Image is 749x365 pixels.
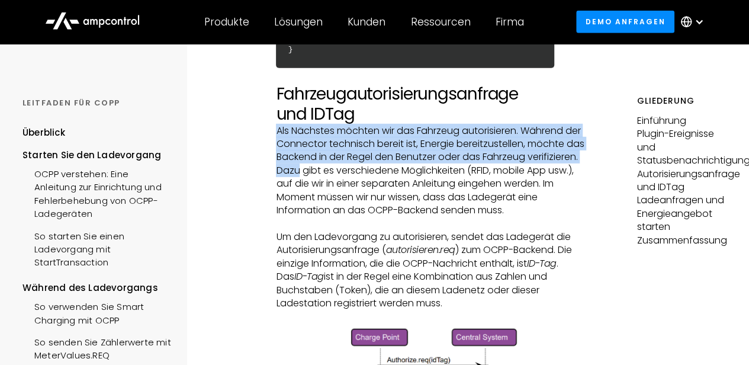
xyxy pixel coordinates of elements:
[294,270,323,283] em: ID-Tag
[276,217,585,230] p: ‍
[22,294,172,330] a: So verwenden Sie Smart Charging mit OCPP
[637,127,727,167] p: Plugin-Ereignisse und Statusbenachrichtigung
[348,15,385,28] div: Kunden
[204,15,249,28] div: Produkte
[576,11,674,33] a: Demo anfragen
[22,224,172,273] a: So starten Sie einen Ladevorgang mit StartTransaction
[274,15,323,28] div: Lösungen
[410,15,470,28] div: Ressourcen
[22,162,172,224] a: OCPP verstehen: Eine Anleitung zur Einrichtung und Fehlerbehebung von OCPP-Ladegeräten
[276,71,585,84] p: ‍
[276,230,585,310] p: Um den Ladevorgang zu autorisieren, sendet das Ladegerät die Autorisierungsanfrage ( ) zum OCPP-B...
[385,243,455,257] em: autorisieren.req
[276,124,585,217] p: Als Nächstes möchten wir das Fahrzeug autorisieren. Während der Connector technisch bereit ist, E...
[496,15,524,28] div: Firma
[22,281,172,294] div: Während des Ladevorgangs
[22,126,65,148] a: Überblick
[637,194,727,233] p: Ladeanfragen und Energieangebot starten
[637,114,727,127] p: Einführung
[276,84,585,124] h2: Fahrzeugautorisierungsanfrage und IDTag
[22,149,172,162] div: Starten Sie den Ladevorgang
[22,126,65,139] div: Überblick
[637,168,727,194] p: Autorisierungsanfrage und IDTag
[22,98,172,108] div: LEITFADEN FÜR COPP
[276,310,585,323] p: ‍
[526,257,556,270] em: ID-Tag
[637,95,727,107] h5: Gliederung
[637,234,727,247] p: Zusammenfassung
